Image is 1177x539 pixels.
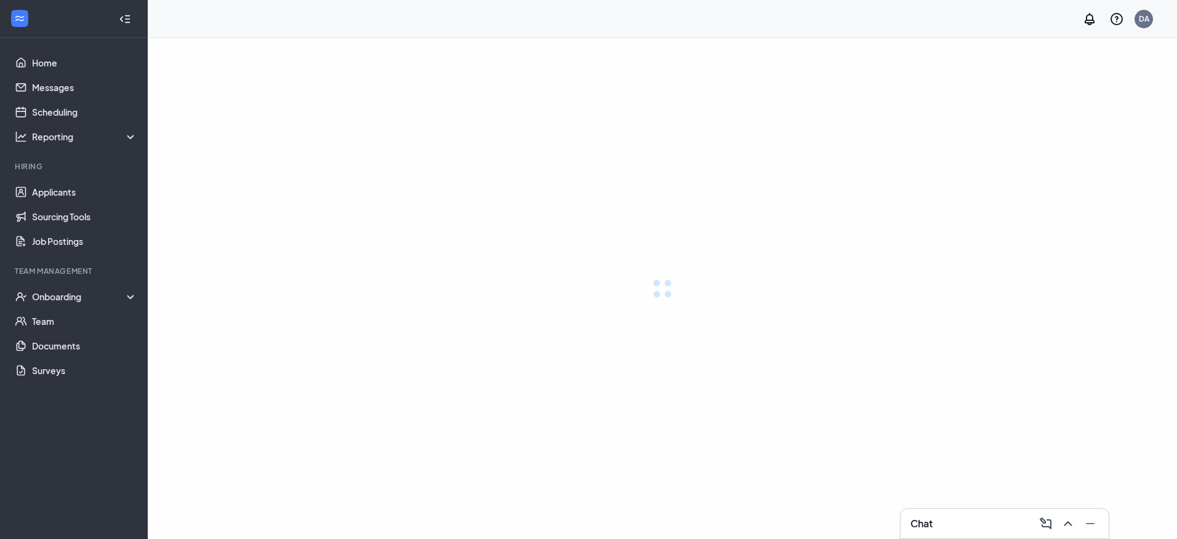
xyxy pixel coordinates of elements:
[32,333,137,358] a: Documents
[32,100,137,124] a: Scheduling
[119,13,131,25] svg: Collapse
[1109,12,1124,26] svg: QuestionInfo
[1083,516,1098,531] svg: Minimize
[15,290,27,303] svg: UserCheck
[14,12,26,25] svg: WorkstreamLogo
[32,130,138,143] div: Reporting
[910,517,933,530] h3: Chat
[1079,514,1099,533] button: Minimize
[15,130,27,143] svg: Analysis
[32,229,137,254] a: Job Postings
[1082,12,1097,26] svg: Notifications
[32,290,138,303] div: Onboarding
[32,204,137,229] a: Sourcing Tools
[1057,514,1077,533] button: ChevronUp
[32,180,137,204] a: Applicants
[32,75,137,100] a: Messages
[1038,516,1053,531] svg: ComposeMessage
[15,161,135,172] div: Hiring
[32,358,137,383] a: Surveys
[32,50,137,75] a: Home
[1061,516,1075,531] svg: ChevronUp
[1035,514,1054,533] button: ComposeMessage
[1139,14,1149,24] div: DA
[15,266,135,276] div: Team Management
[32,309,137,333] a: Team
